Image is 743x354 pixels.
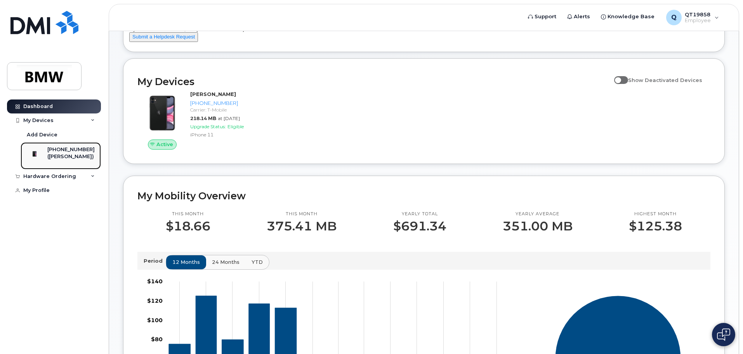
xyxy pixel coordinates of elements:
p: $18.66 [166,219,210,233]
a: Knowledge Base [595,9,660,24]
span: Show Deactivated Devices [628,77,702,83]
p: 375.41 MB [267,219,337,233]
span: Employee [685,17,711,24]
a: Submit a Helpdesk Request [129,33,198,40]
tspan: $100 [147,316,163,323]
strong: [PERSON_NAME] [190,91,236,97]
img: iPhone_11.jpg [144,94,181,132]
span: 218.14 MB [190,115,216,121]
span: Upgrade Status: [190,124,226,129]
p: Highest month [629,211,682,217]
p: Period [144,257,166,265]
h2: My Mobility Overview [137,190,710,202]
p: $125.38 [629,219,682,233]
p: Yearly average [503,211,573,217]
span: Knowledge Base [608,13,654,21]
span: 24 months [212,258,240,266]
button: Submit a Helpdesk Request [129,32,198,42]
span: Support [535,13,556,21]
div: Carrier: T-Mobile [190,106,271,113]
span: Eligible [227,124,244,129]
p: Yearly total [393,211,446,217]
h2: My Devices [137,76,610,87]
span: Q [671,13,677,22]
img: Open chat [717,328,730,341]
span: at [DATE] [218,115,240,121]
input: Show Deactivated Devices [614,73,620,79]
a: Alerts [562,9,595,24]
p: This month [267,211,337,217]
tspan: $120 [147,297,163,304]
div: [PHONE_NUMBER] [190,99,271,107]
p: $691.34 [393,219,446,233]
p: This month [166,211,210,217]
span: Alerts [574,13,590,21]
div: QT19858 [661,10,724,25]
tspan: $80 [151,336,163,343]
span: Active [156,141,173,148]
div: Welcome to the BMW Mobile Support Desk Portal If you need assistance, call [PHONE_NUMBER]. [129,18,719,49]
a: Support [523,9,562,24]
a: Active[PERSON_NAME][PHONE_NUMBER]Carrier: T-Mobile218.14 MBat [DATE]Upgrade Status:EligibleiPhone 11 [137,91,274,150]
tspan: $140 [147,278,163,285]
p: 351.00 MB [503,219,573,233]
div: iPhone 11 [190,131,271,138]
span: QT19858 [685,11,711,17]
span: YTD [252,258,263,266]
